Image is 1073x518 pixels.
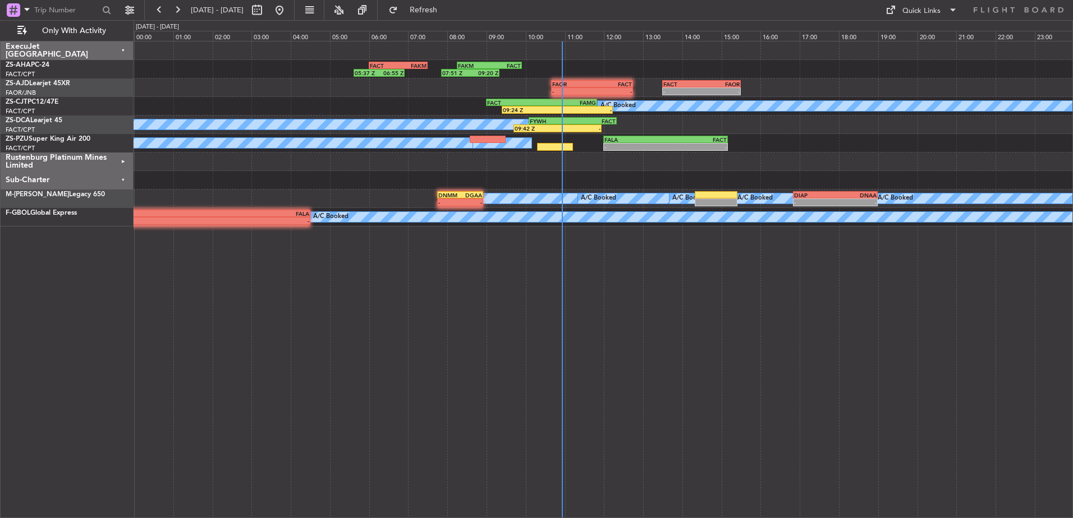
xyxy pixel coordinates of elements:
[663,81,701,87] div: FACT
[447,31,487,41] div: 08:00
[604,136,666,143] div: FALA
[6,99,27,105] span: ZS-CJT
[81,218,309,224] div: -
[34,2,99,18] input: Trip Number
[6,70,35,78] a: FACT/CPT
[794,192,836,198] div: DIAP
[6,62,31,68] span: ZS-AHA
[383,1,451,19] button: Refresh
[565,31,604,41] div: 11:00
[672,190,708,207] div: A/C Booked
[458,62,489,69] div: FAKM
[29,27,118,35] span: Only With Activity
[6,89,36,97] a: FAOR/JNB
[722,31,761,41] div: 15:00
[487,99,542,106] div: FACT
[81,210,309,217] div: FALA
[213,31,252,41] div: 02:00
[489,62,521,69] div: FACT
[134,31,173,41] div: 00:00
[460,192,482,198] div: DGAA
[6,99,58,105] a: ZS-CJTPC12/47E
[918,31,957,41] div: 20:00
[470,70,498,76] div: 09:20 Z
[592,81,632,87] div: FACT
[173,31,213,41] div: 01:00
[835,192,877,198] div: DNAA
[878,31,918,41] div: 19:00
[369,31,409,41] div: 06:00
[6,191,69,198] span: M-[PERSON_NAME]
[379,70,404,76] div: 06:55 Z
[902,6,941,17] div: Quick Links
[592,88,632,95] div: -
[6,136,29,142] span: ZS-PZU
[6,136,90,142] a: ZS-PZUSuper King Air 200
[663,88,701,95] div: -
[487,31,526,41] div: 09:00
[6,144,35,152] a: FACT/CPT
[558,125,601,132] div: -
[6,117,62,124] a: ZS-DCALearjet 45
[557,107,612,113] div: -
[737,190,773,207] div: A/C Booked
[701,88,740,95] div: -
[666,144,727,150] div: -
[530,118,573,124] div: FYWH
[6,210,77,216] a: F-GBOLGlobal Express
[996,31,1035,41] div: 22:00
[800,31,839,41] div: 17:00
[552,81,592,87] div: FAOR
[572,118,616,124] div: FACT
[400,6,447,14] span: Refresh
[6,80,29,87] span: ZS-AJD
[6,62,49,68] a: ZS-AHAPC-24
[835,199,877,206] div: -
[956,31,996,41] div: 21:00
[526,31,565,41] div: 10:00
[313,209,349,225] div: A/C Booked
[666,136,727,143] div: FACT
[291,31,330,41] div: 04:00
[136,22,179,32] div: [DATE] - [DATE]
[438,192,460,198] div: DNMM
[643,31,682,41] div: 13:00
[330,31,369,41] div: 05:00
[604,144,666,150] div: -
[760,31,800,41] div: 16:00
[442,70,470,76] div: 07:51 Z
[839,31,878,41] div: 18:00
[12,22,122,40] button: Only With Activity
[503,107,557,113] div: 09:24 Z
[682,31,722,41] div: 14:00
[251,31,291,41] div: 03:00
[6,126,35,134] a: FACT/CPT
[552,88,592,95] div: -
[701,81,740,87] div: FAOR
[398,62,427,69] div: FAKM
[878,190,913,207] div: A/C Booked
[408,31,447,41] div: 07:00
[515,125,558,132] div: 09:42 Z
[6,210,30,216] span: F-GBOL
[6,191,105,198] a: M-[PERSON_NAME]Legacy 650
[191,5,244,15] span: [DATE] - [DATE]
[6,80,70,87] a: ZS-AJDLearjet 45XR
[604,31,643,41] div: 12:00
[460,199,482,206] div: -
[355,70,379,76] div: 05:37 Z
[6,117,30,124] span: ZS-DCA
[370,62,398,69] div: FACT
[581,190,616,207] div: A/C Booked
[880,1,963,19] button: Quick Links
[438,199,460,206] div: -
[600,98,636,114] div: A/C Booked
[6,107,35,115] a: FACT/CPT
[794,199,836,206] div: -
[542,99,596,106] div: FAMG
